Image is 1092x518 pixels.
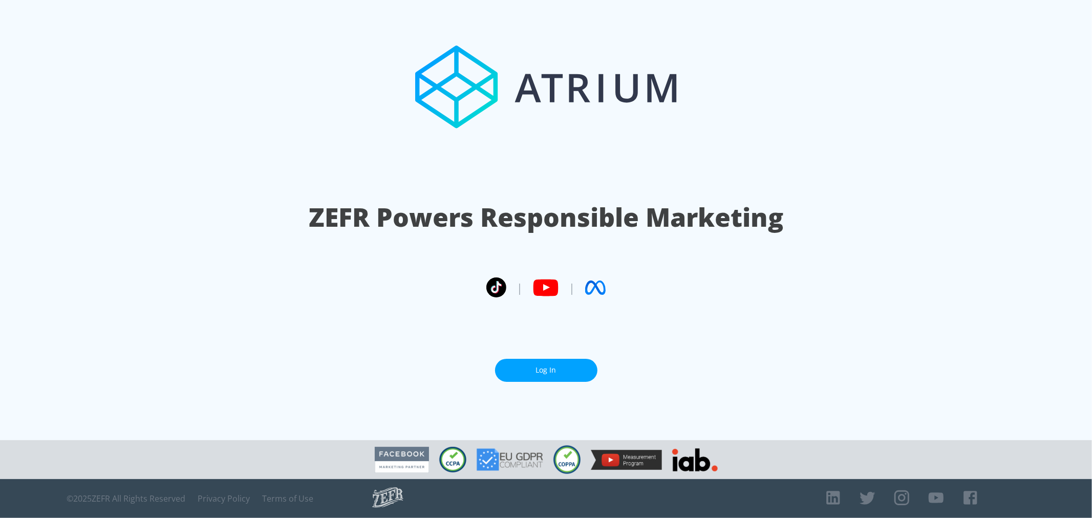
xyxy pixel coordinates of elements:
[439,447,466,472] img: CCPA Compliant
[309,200,783,235] h1: ZEFR Powers Responsible Marketing
[375,447,429,473] img: Facebook Marketing Partner
[553,445,581,474] img: COPPA Compliant
[67,493,186,504] span: © 2025 ZEFR All Rights Reserved
[263,493,314,504] a: Terms of Use
[495,359,597,382] a: Log In
[591,450,662,470] img: YouTube Measurement Program
[198,493,250,504] a: Privacy Policy
[477,448,543,471] img: GDPR Compliant
[672,448,718,471] img: IAB
[517,280,523,295] span: |
[569,280,575,295] span: |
